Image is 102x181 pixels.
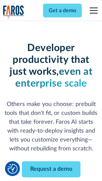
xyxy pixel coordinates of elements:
strong: Developer productivity that just works, [10,43,89,77]
a: Get a demo [43,4,82,17]
img: Logo of the analytics and reporting company Faros. [3,5,24,19]
p: Others make you choose: prebuilt tools that don't fit, or custom builds that take forever. Faros ... [3,100,99,153]
div: menu [86,3,99,18]
button: Cookie Settings [8,164,18,174]
a: home [3,5,24,19]
img: Revisit consent button [8,164,18,174]
a: Request a demo [22,161,80,177]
